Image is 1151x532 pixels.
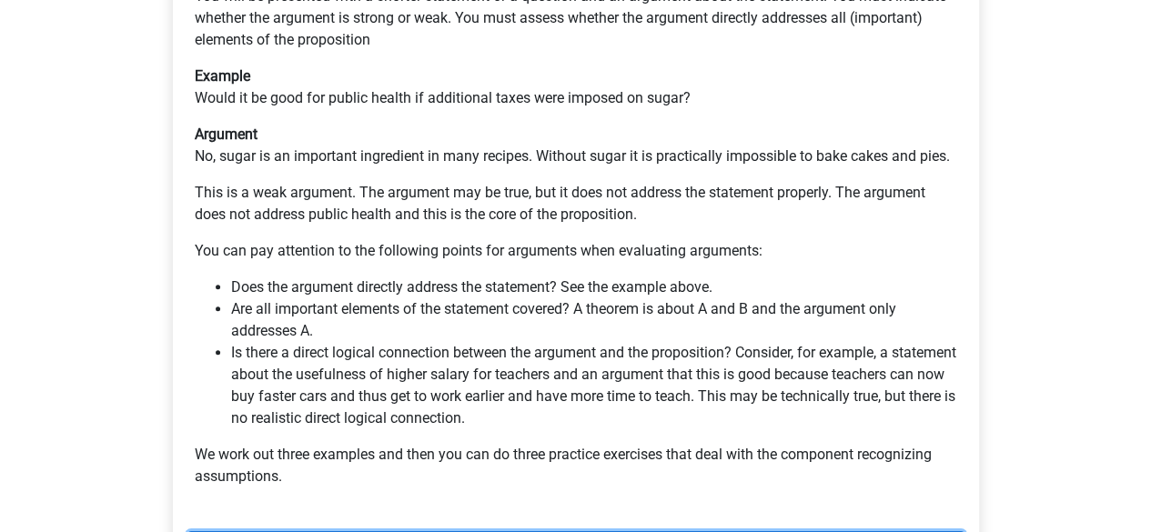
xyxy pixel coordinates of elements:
[195,182,957,226] p: This is a weak argument. The argument may be true, but it does not address the statement properly...
[195,65,957,109] p: Would it be good for public health if additional taxes were imposed on sugar?
[195,444,957,487] p: We work out three examples and then you can do three practice exercises that deal with the compon...
[231,276,957,298] li: Does the argument directly address the statement? See the example above.
[195,124,957,167] p: No, sugar is an important ingredient in many recipes. Without sugar it is practically impossible ...
[195,125,257,143] b: Argument
[195,240,957,262] p: You can pay attention to the following points for arguments when evaluating arguments:
[231,298,957,342] li: Are all important elements of the statement covered? A theorem is about A and B and the argument ...
[195,67,250,85] b: Example
[231,342,957,429] li: Is there a direct logical connection between the argument and the proposition? Consider, for exam...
